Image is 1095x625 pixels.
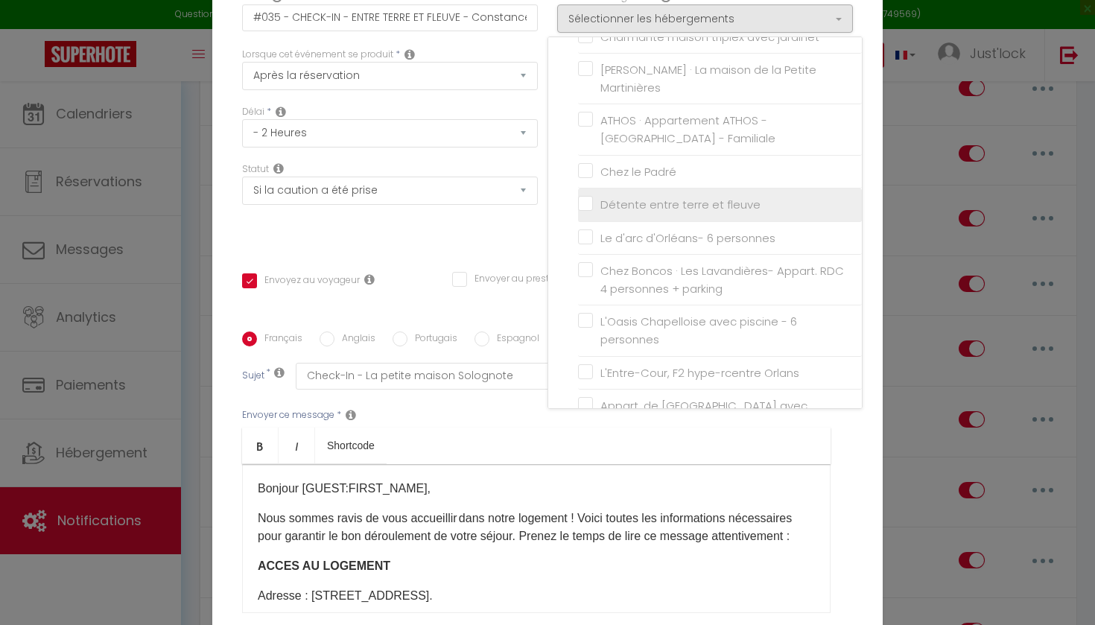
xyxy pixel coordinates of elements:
label: Envoyer ce message [242,408,334,422]
i: Action Time [276,106,286,118]
button: Open LiveChat chat widget [12,6,57,51]
span: ATHOS · Appartement ATHOS - [GEOGRAPHIC_DATA] - Familiale [600,112,775,146]
label: Français [257,331,302,348]
span: Appart. de [GEOGRAPHIC_DATA] avec terrasse et garage [600,398,807,431]
i: Envoyer au voyageur [364,273,375,285]
p: Bonjour [GUEST:FIRST_NAME]​​, [258,480,815,498]
p: Nous sommes ravis de vous accueillir dans notre logement ! Voici toutes les informations nécessai... [258,510,815,545]
span: Charmante maison triplex avec jardinet [600,29,819,45]
label: Sujet [242,369,264,384]
span: L'Oasis Chapelloise avec piscine - 6 personnes [600,314,797,347]
label: Portugais [407,331,457,348]
i: Subject [274,367,285,378]
span: Le d'arc d'Orléans- 6 personnes [600,230,775,246]
span: Chez Boncos · Les Lavandières- Appart. RDC 4 personnes + parking [600,263,844,296]
strong: ACCES AU LOGEMENT [258,559,390,572]
span: Chez le Padré [600,164,676,180]
p: Adresse : ​​[STREET_ADDRESS]. [258,587,815,605]
i: Booking status [273,162,284,174]
i: Event Occur [404,48,415,60]
a: Italic [279,428,315,463]
label: Délai [242,105,264,119]
span: L'Entre-Cour, F2 hype-rcentre Orlans [600,365,799,381]
span: [PERSON_NAME] · La maison de la Petite Martinières [600,62,816,95]
i: Message [346,409,356,421]
label: Anglais [334,331,375,348]
a: Bold [242,428,279,463]
label: Lorsque cet événement se produit [242,48,393,62]
label: Statut [242,162,269,177]
label: Espagnol [489,331,539,348]
a: Shortcode [315,428,387,463]
div: ​ [242,464,831,613]
button: Sélectionner les hébergements [557,4,853,33]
